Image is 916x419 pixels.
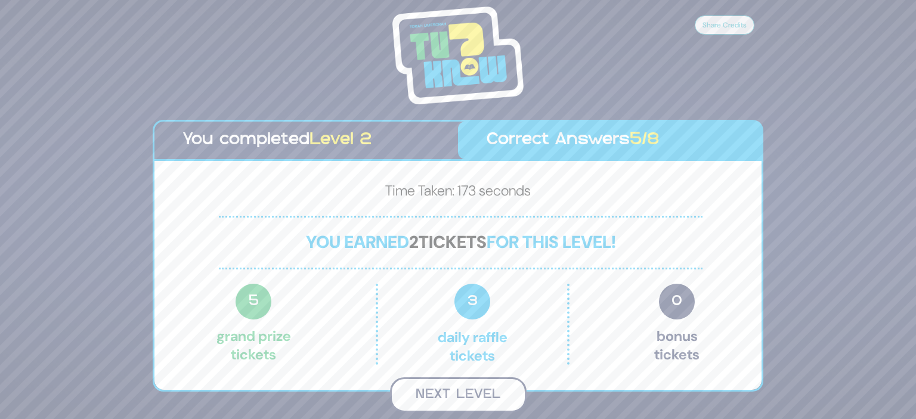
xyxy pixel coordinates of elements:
span: Level 2 [310,132,372,148]
span: 5 [236,284,271,319]
button: Next Level [390,377,527,412]
p: Daily Raffle tickets [403,284,541,365]
span: 5/8 [630,132,660,148]
p: Time Taken: 173 seconds [174,180,742,206]
span: 0 [659,284,695,319]
p: Grand Prize tickets [216,284,291,365]
p: Correct Answers [487,128,733,153]
span: You earned for this level! [306,231,616,253]
span: 3 [454,284,490,319]
span: tickets [419,231,487,253]
button: Share Credits [695,15,754,35]
span: 2 [409,231,419,253]
img: Tournament Logo [392,7,524,104]
p: You completed [183,128,429,153]
p: Bonus tickets [654,284,700,365]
